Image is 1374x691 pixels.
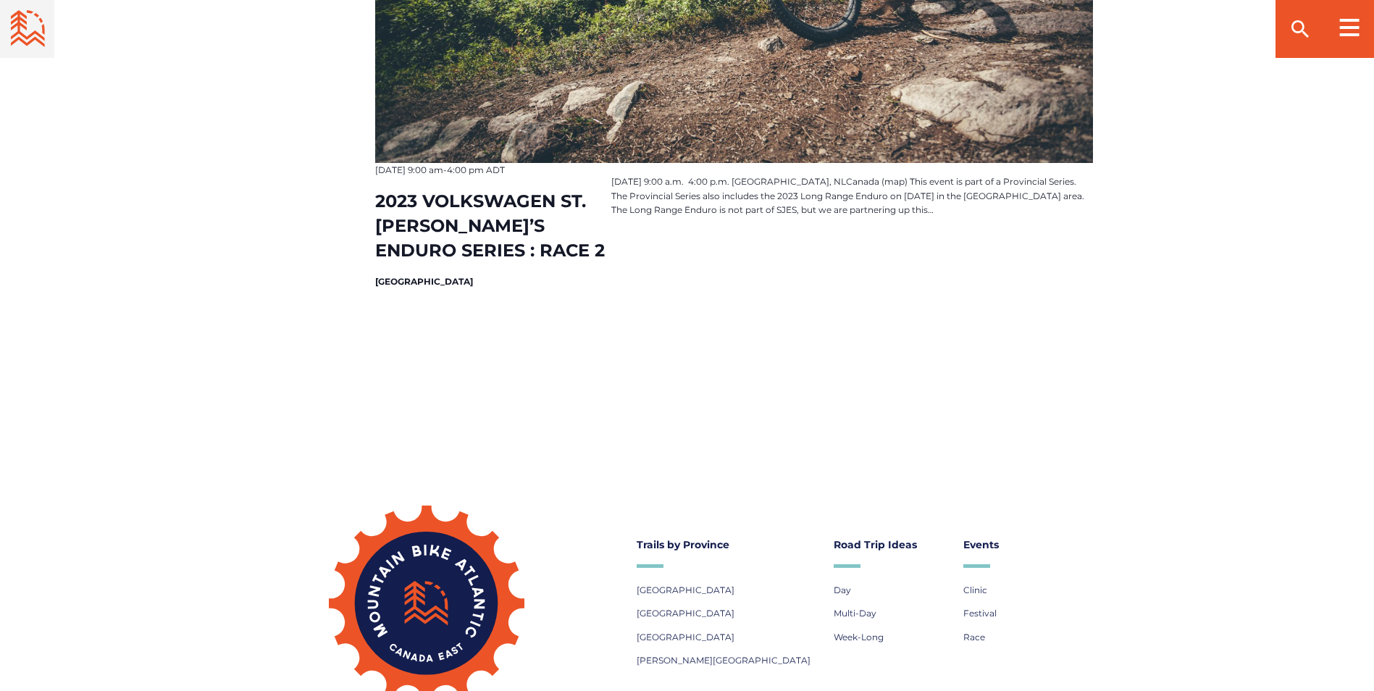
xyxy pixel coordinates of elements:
p: [DATE] 9:00 a.m. 4:00 p.m. [GEOGRAPHIC_DATA], NLCanada (map) This event is part of a Provincial S... [611,175,1092,217]
a: Week-Long [834,628,884,646]
span: Festival [963,608,997,619]
span: [DATE] 9:00 am [375,164,443,175]
a: [GEOGRAPHIC_DATA] [637,604,734,622]
time: - [375,164,505,175]
span: Events [963,538,999,551]
a: 2023 VOLKSWAGEN ST. [PERSON_NAME]’S ENDURO SERIES : RACE 2 [375,190,605,261]
span: [GEOGRAPHIC_DATA] [637,585,734,595]
span: Day [834,585,851,595]
a: Road Trip Ideas [834,535,949,555]
a: Trails by Province [637,535,819,555]
span: 4:00 pm [447,164,484,175]
span: Week-Long [834,632,884,642]
span: [GEOGRAPHIC_DATA] [637,608,734,619]
span: Race [963,632,985,642]
a: Day [834,581,851,599]
span: Multi-Day [834,608,876,619]
span: [GEOGRAPHIC_DATA] [637,632,734,642]
span: Trails by Province [637,538,729,551]
a: Race [963,628,985,646]
span: [PERSON_NAME][GEOGRAPHIC_DATA] [637,655,810,666]
a: Events [963,535,1078,555]
span: [GEOGRAPHIC_DATA] [375,276,473,287]
span: ADT [486,164,505,175]
a: Festival [963,604,997,622]
a: Multi-Day [834,604,876,622]
a: [PERSON_NAME][GEOGRAPHIC_DATA] [637,651,810,669]
a: [GEOGRAPHIC_DATA] [637,628,734,646]
span: Clinic [963,585,987,595]
a: Clinic [963,581,987,599]
a: [GEOGRAPHIC_DATA] [637,581,734,599]
span: Road Trip Ideas [834,538,917,551]
ion-icon: search [1289,17,1312,41]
